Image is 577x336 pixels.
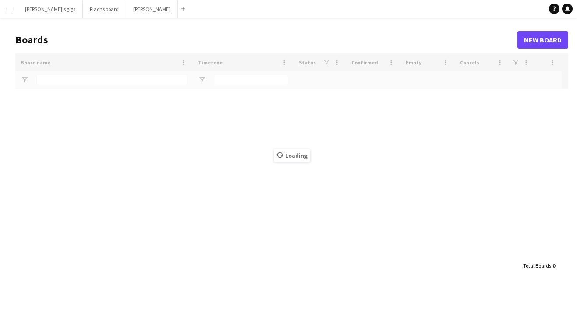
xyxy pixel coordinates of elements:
[552,262,555,269] span: 0
[517,31,568,49] a: New Board
[523,262,551,269] span: Total Boards
[18,0,83,18] button: [PERSON_NAME]'s gigs
[15,33,517,46] h1: Boards
[83,0,126,18] button: Flachs board
[274,149,310,162] span: Loading
[126,0,178,18] button: [PERSON_NAME]
[523,257,555,274] div: :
